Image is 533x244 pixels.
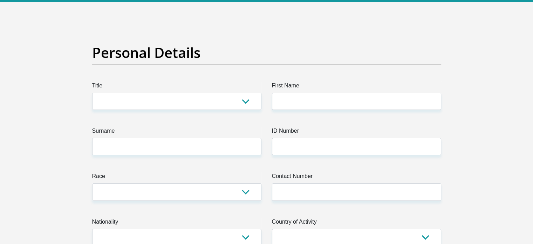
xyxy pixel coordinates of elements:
label: Surname [92,127,261,138]
label: Race [92,172,261,183]
input: First Name [272,93,441,110]
h2: Personal Details [92,44,441,61]
label: Country of Activity [272,218,441,229]
input: Contact Number [272,183,441,200]
input: ID Number [272,138,441,155]
label: Nationality [92,218,261,229]
label: First Name [272,81,441,93]
label: Title [92,81,261,93]
input: Surname [92,138,261,155]
label: Contact Number [272,172,441,183]
label: ID Number [272,127,441,138]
